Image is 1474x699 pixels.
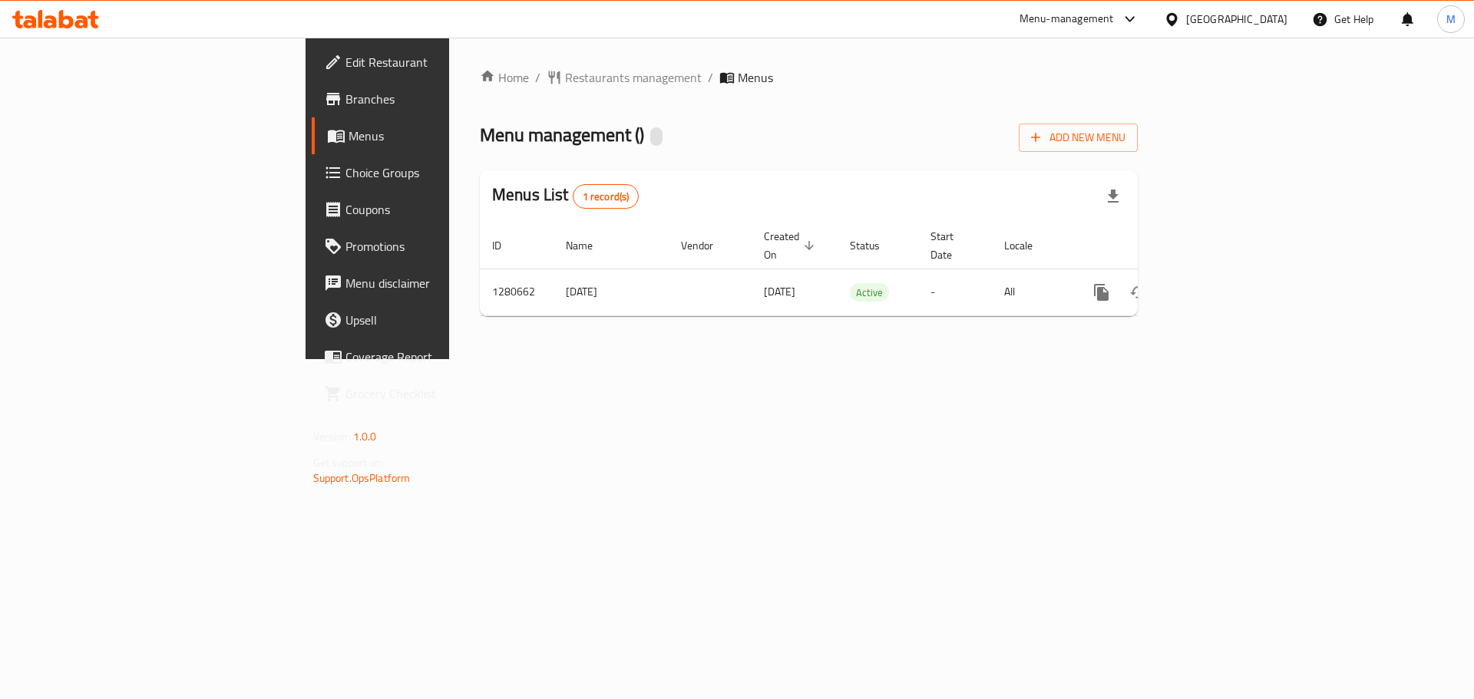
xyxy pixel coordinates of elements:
[850,283,889,302] div: Active
[554,269,669,315] td: [DATE]
[345,348,540,366] span: Coverage Report
[312,228,552,265] a: Promotions
[918,269,992,315] td: -
[312,44,552,81] a: Edit Restaurant
[1019,124,1138,152] button: Add New Menu
[1095,178,1132,215] div: Export file
[1120,274,1157,311] button: Change Status
[312,265,552,302] a: Menu disclaimer
[850,236,900,255] span: Status
[312,81,552,117] a: Branches
[312,154,552,191] a: Choice Groups
[573,184,640,209] div: Total records count
[930,227,973,264] span: Start Date
[738,68,773,87] span: Menus
[492,183,639,209] h2: Menus List
[312,302,552,338] a: Upsell
[312,191,552,228] a: Coupons
[708,68,713,87] li: /
[1031,128,1125,147] span: Add New Menu
[312,375,552,412] a: Grocery Checklist
[345,200,540,219] span: Coupons
[312,338,552,375] a: Coverage Report
[345,163,540,182] span: Choice Groups
[681,236,733,255] span: Vendor
[764,227,819,264] span: Created On
[353,427,377,447] span: 1.0.0
[480,223,1243,316] table: enhanced table
[345,237,540,256] span: Promotions
[345,90,540,108] span: Branches
[1071,223,1243,269] th: Actions
[565,68,702,87] span: Restaurants management
[313,453,384,473] span: Get support on:
[547,68,702,87] a: Restaurants management
[992,269,1071,315] td: All
[313,468,411,488] a: Support.OpsPlatform
[349,127,540,145] span: Menus
[480,68,1138,87] nav: breadcrumb
[480,117,644,152] span: Menu management ( )
[764,282,795,302] span: [DATE]
[1446,11,1456,28] span: M
[566,236,613,255] span: Name
[1004,236,1053,255] span: Locale
[312,117,552,154] a: Menus
[345,311,540,329] span: Upsell
[850,284,889,302] span: Active
[313,427,351,447] span: Version:
[492,236,521,255] span: ID
[573,190,639,204] span: 1 record(s)
[345,53,540,71] span: Edit Restaurant
[1186,11,1287,28] div: [GEOGRAPHIC_DATA]
[345,274,540,292] span: Menu disclaimer
[1083,274,1120,311] button: more
[1020,10,1114,28] div: Menu-management
[345,384,540,403] span: Grocery Checklist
